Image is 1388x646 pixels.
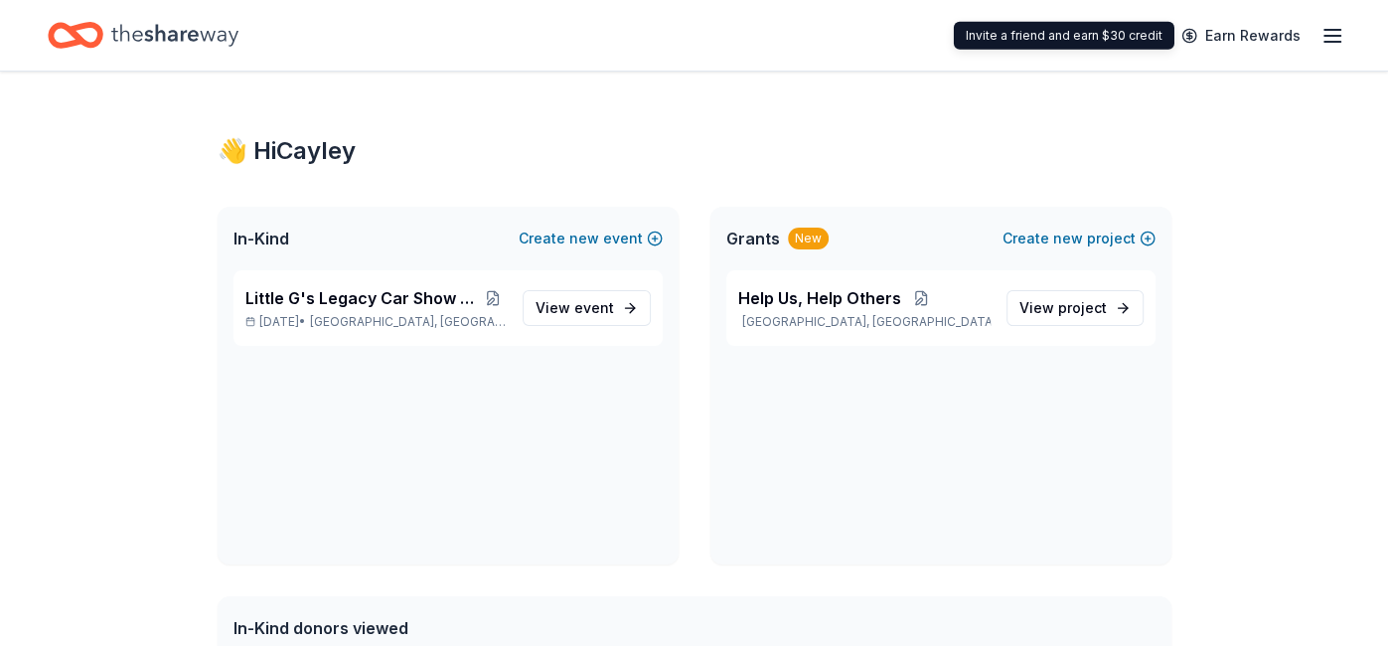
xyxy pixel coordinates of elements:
span: new [569,227,599,250]
span: event [574,299,614,316]
div: 👋 Hi Cayley [218,135,1171,167]
span: Grants [726,227,780,250]
button: Createnewproject [1002,227,1156,250]
span: Help Us, Help Others [738,286,901,310]
div: New [788,228,829,249]
span: In-Kind [233,227,289,250]
a: View event [523,290,651,326]
span: new [1053,227,1083,250]
a: Earn Rewards [1169,18,1312,54]
span: project [1058,299,1107,316]
p: [DATE] • [245,314,507,330]
div: In-Kind donors viewed [233,616,677,640]
span: View [1019,296,1107,320]
span: [GEOGRAPHIC_DATA], [GEOGRAPHIC_DATA] [310,314,506,330]
span: View [536,296,614,320]
a: Home [48,12,238,59]
a: View project [1006,290,1144,326]
button: Createnewevent [519,227,663,250]
div: Invite a friend and earn $30 credit [954,22,1174,50]
span: Little G's Legacy Car Show and Fall Festival [245,286,479,310]
p: [GEOGRAPHIC_DATA], [GEOGRAPHIC_DATA] [738,314,991,330]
